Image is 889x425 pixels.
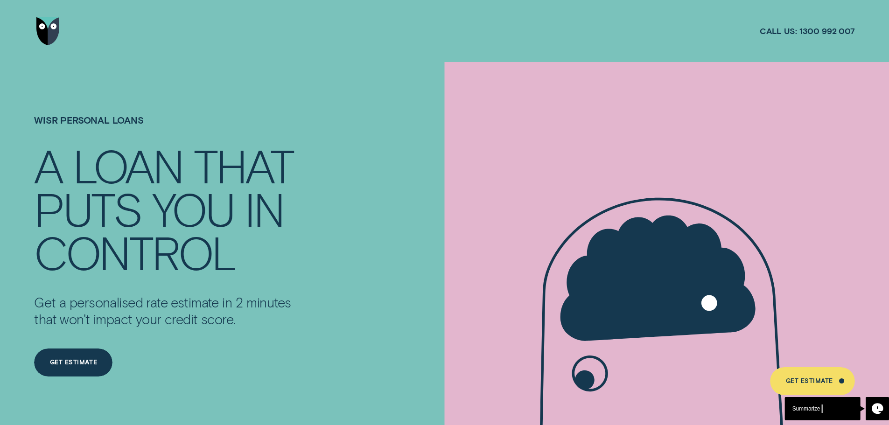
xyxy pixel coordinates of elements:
[194,143,293,187] div: THAT
[799,26,855,36] span: 1300 992 007
[34,187,141,230] div: PUTS
[34,348,112,376] a: Get Estimate
[770,367,854,395] a: Get Estimate
[73,143,182,187] div: LOAN
[760,26,855,36] a: Call us:1300 992 007
[34,294,304,327] p: Get a personalised rate estimate in 2 minutes that won't impact your credit score.
[34,143,62,187] div: A
[245,187,284,230] div: IN
[36,17,60,45] img: Wisr
[34,115,304,143] h1: Wisr Personal Loans
[34,230,235,273] div: CONTROL
[152,187,234,230] div: YOU
[34,143,304,273] h4: A LOAN THAT PUTS YOU IN CONTROL
[760,26,797,36] span: Call us:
